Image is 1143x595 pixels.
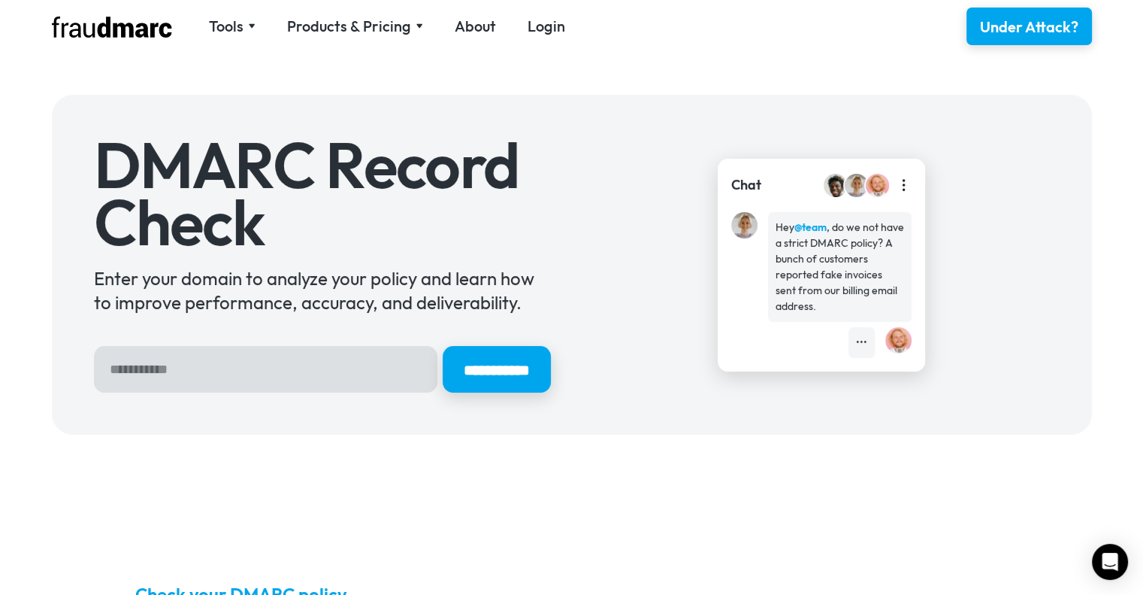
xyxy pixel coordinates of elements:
form: Hero Sign Up Form [94,346,551,393]
a: About [455,16,496,37]
h1: DMARC Record Check [94,137,551,250]
div: Under Attack? [980,17,1078,38]
strong: @team [794,220,827,234]
div: Open Intercom Messenger [1092,544,1128,580]
a: Under Attack? [966,8,1092,45]
div: Tools [209,16,256,37]
a: Login [528,16,565,37]
div: ••• [856,335,867,351]
div: Chat [731,175,761,195]
div: Products & Pricing [287,16,423,37]
div: Tools [209,16,243,37]
div: Enter your domain to analyze your policy and learn how to improve performance, accuracy, and deli... [94,266,551,314]
div: Hey , do we not have a strict DMARC policy? A bunch of customers reported fake invoices sent from... [776,220,904,314]
div: Products & Pricing [287,16,411,37]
